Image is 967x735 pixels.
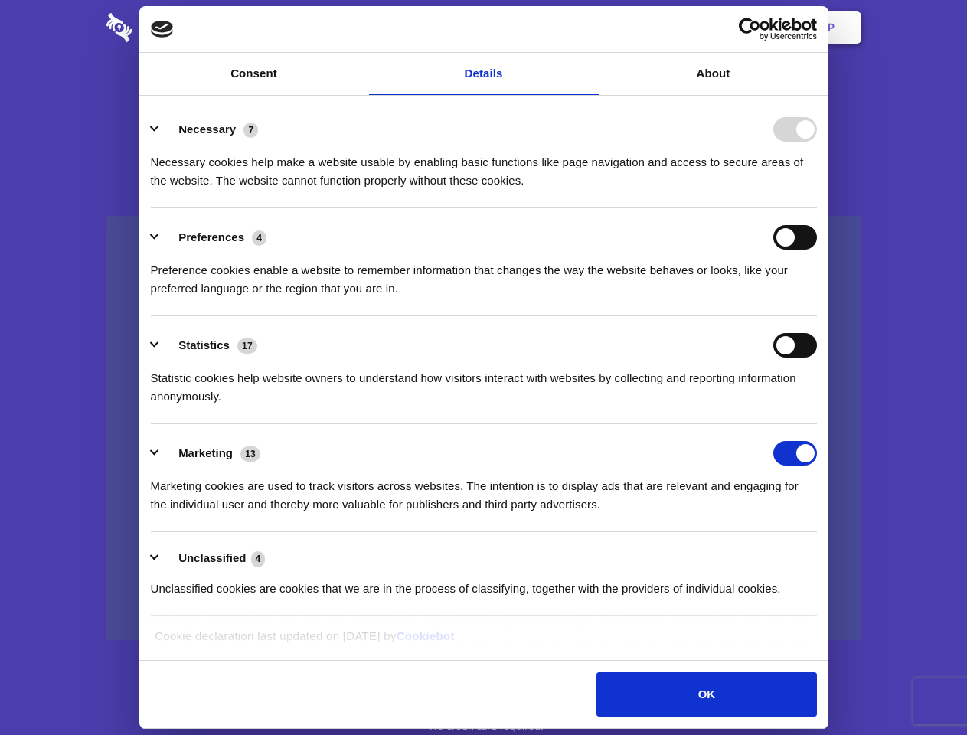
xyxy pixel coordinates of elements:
div: Preference cookies enable a website to remember information that changes the way the website beha... [151,250,817,298]
a: Wistia video thumbnail [106,216,861,641]
div: Marketing cookies are used to track visitors across websites. The intention is to display ads tha... [151,465,817,514]
button: Unclassified (4) [151,549,275,568]
div: Unclassified cookies are cookies that we are in the process of classifying, together with the pro... [151,568,817,598]
iframe: Drift Widget Chat Controller [890,658,949,717]
span: 13 [240,446,260,462]
span: 17 [237,338,257,354]
a: Details [369,53,599,95]
label: Preferences [178,230,244,243]
label: Statistics [178,338,230,351]
a: Cookiebot [397,629,455,642]
button: Necessary (7) [151,117,268,142]
a: Login [694,4,761,51]
button: Marketing (13) [151,441,270,465]
label: Necessary [178,122,236,136]
button: Preferences (4) [151,225,276,250]
h1: Eliminate Slack Data Loss. [106,69,861,124]
a: Contact [621,4,691,51]
img: logo-wordmark-white-trans-d4663122ce5f474addd5e946df7df03e33cb6a1c49d2221995e7729f52c070b2.svg [106,13,237,42]
a: Usercentrics Cookiebot - opens in a new window [683,18,817,41]
span: 4 [251,551,266,567]
label: Marketing [178,446,233,459]
img: logo [151,21,174,38]
span: 4 [252,230,266,246]
div: Necessary cookies help make a website usable by enabling basic functions like page navigation and... [151,142,817,190]
div: Cookie declaration last updated on [DATE] by [143,627,824,657]
a: About [599,53,828,95]
h4: Auto-redaction of sensitive data, encrypted data sharing and self-destructing private chats. Shar... [106,139,861,190]
a: Consent [139,53,369,95]
button: OK [596,672,816,717]
button: Statistics (17) [151,333,267,358]
div: Statistic cookies help website owners to understand how visitors interact with websites by collec... [151,358,817,406]
a: Pricing [449,4,516,51]
span: 7 [243,122,258,138]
